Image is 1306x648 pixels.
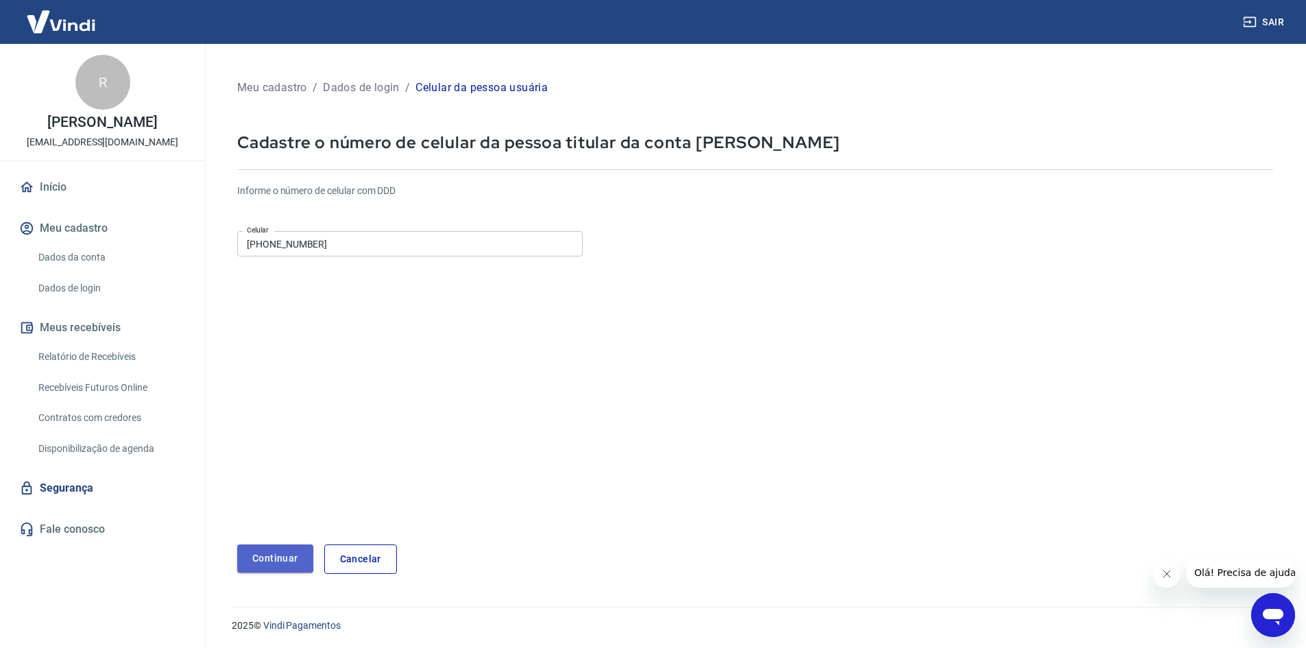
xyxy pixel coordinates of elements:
a: Recebíveis Futuros Online [33,374,189,402]
a: Cancelar [324,544,397,574]
a: Dados de login [33,274,189,302]
a: Dados da conta [33,243,189,272]
button: Sair [1240,10,1290,35]
span: Olá! Precisa de ajuda? [8,10,115,21]
p: / [313,80,317,96]
a: Início [16,172,189,202]
img: Vindi [16,1,106,43]
a: Contratos com credores [33,404,189,432]
p: / [405,80,410,96]
p: 2025 © [232,619,1273,633]
label: Celular [247,225,269,235]
a: Fale conosco [16,514,189,544]
iframe: Fechar mensagem [1153,560,1181,588]
button: Meus recebíveis [16,313,189,343]
iframe: Mensagem da empresa [1186,557,1295,588]
h6: Informe o número de celular com DDD [237,184,1273,198]
p: Cadastre o número de celular da pessoa titular da conta [PERSON_NAME] [237,132,1273,153]
a: Disponibilização de agenda [33,435,189,463]
p: Celular da pessoa usuária [415,80,548,96]
iframe: Botão para abrir a janela de mensagens [1251,593,1295,637]
p: Meu cadastro [237,80,307,96]
p: [EMAIL_ADDRESS][DOMAIN_NAME] [27,135,178,149]
button: Continuar [237,544,313,573]
p: Dados de login [323,80,400,96]
a: Vindi Pagamentos [263,620,341,631]
div: R [75,55,130,110]
a: Relatório de Recebíveis [33,343,189,371]
a: Segurança [16,473,189,503]
p: [PERSON_NAME] [47,115,157,130]
button: Meu cadastro [16,213,189,243]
